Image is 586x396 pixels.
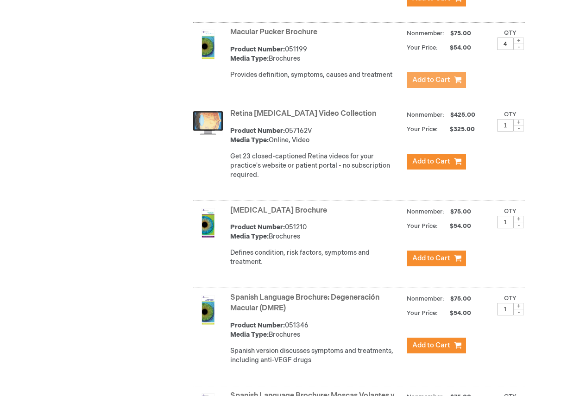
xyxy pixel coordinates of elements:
span: $75.00 [449,295,473,302]
strong: Media Type: [230,331,269,339]
a: Spanish Language Brochure: Degeneración Macular (DMRE) [230,293,379,313]
span: Add to Cart [412,157,450,166]
button: Add to Cart [407,154,466,170]
span: Add to Cart [412,254,450,263]
img: Retinal Vein Occlusion Brochure [193,208,223,238]
label: Qty [504,207,517,215]
img: Spanish Language Brochure: Degeneración Macular (DMRE) [193,295,223,325]
input: Qty [497,119,514,132]
button: Add to Cart [407,251,466,266]
div: Defines condition, risk factors, symptoms and treatment. [230,248,402,267]
strong: Nonmember: [407,28,444,39]
strong: Nonmember: [407,293,444,305]
span: $425.00 [449,111,477,119]
label: Qty [504,295,517,302]
div: Spanish version discusses symptoms and treatments, including anti-VEGF drugs [230,346,402,365]
label: Qty [504,29,517,37]
label: Qty [504,111,517,118]
strong: Media Type: [230,233,269,240]
input: Qty [497,216,514,228]
span: $54.00 [439,222,473,230]
div: 051210 Brochures [230,223,402,241]
span: $54.00 [439,44,473,51]
strong: Your Price: [407,126,438,133]
input: Qty [497,303,514,315]
span: Add to Cart [412,75,450,84]
strong: Your Price: [407,222,438,230]
strong: Your Price: [407,44,438,51]
a: Macular Pucker Brochure [230,28,317,37]
div: 051346 Brochures [230,321,402,339]
input: Qty [497,38,514,50]
strong: Product Number: [230,127,285,135]
strong: Your Price: [407,309,438,317]
a: Retina [MEDICAL_DATA] Video Collection [230,109,376,118]
span: $75.00 [449,208,473,215]
span: $75.00 [449,30,473,37]
span: $54.00 [439,309,473,317]
strong: Nonmember: [407,109,444,121]
strong: Product Number: [230,223,285,231]
strong: Nonmember: [407,206,444,218]
strong: Media Type: [230,136,269,144]
button: Add to Cart [407,72,466,88]
img: Retina Patient Education Video Collection [193,111,223,135]
div: Provides definition, symptoms, causes and treatment [230,70,402,80]
a: [MEDICAL_DATA] Brochure [230,206,327,215]
div: 057162V Online, Video [230,126,402,145]
div: 051199 Brochures [230,45,402,63]
strong: Product Number: [230,321,285,329]
span: Add to Cart [412,341,450,350]
strong: Product Number: [230,45,285,53]
img: Macular Pucker Brochure [193,30,223,59]
strong: Media Type: [230,55,269,63]
button: Add to Cart [407,338,466,353]
span: $325.00 [439,126,476,133]
p: Get 23 closed-captioned Retina videos for your practice's website or patient portal - no subscrip... [230,152,402,180]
